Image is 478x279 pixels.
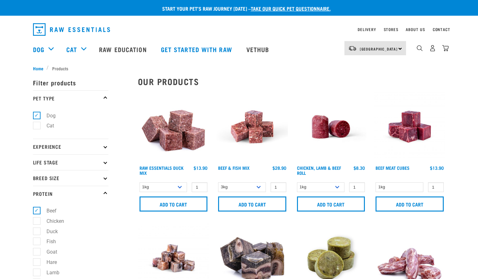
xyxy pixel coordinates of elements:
img: home-icon-1@2x.png [417,45,423,51]
img: van-moving.png [348,46,357,51]
label: Lamb [36,269,62,276]
p: Pet Type [33,90,108,106]
label: Duck [36,228,60,235]
input: Add to cart [297,196,365,212]
img: ?1041 RE Lamb Mix 01 [138,91,209,163]
label: Fish [36,238,58,245]
nav: breadcrumbs [33,65,445,72]
input: 1 [349,182,365,192]
p: Protein [33,186,108,201]
span: Home [33,65,43,72]
a: Delivery [358,28,376,30]
a: Stores [384,28,398,30]
label: Goat [36,248,60,256]
a: About Us [406,28,425,30]
a: Chicken, Lamb & Beef Roll [297,167,341,174]
p: Experience [33,139,108,154]
div: $28.90 [272,165,286,170]
div: $13.90 [430,165,444,170]
label: Chicken [36,217,67,225]
input: 1 [428,182,444,192]
a: Dog [33,45,44,54]
img: home-icon@2x.png [442,45,449,51]
a: Raw Education [93,37,154,62]
a: Beef & Fish Mix [218,167,250,169]
img: Beef Meat Cubes 1669 [374,91,445,163]
img: Beef Mackerel 1 [217,91,288,163]
div: $13.90 [194,165,207,170]
label: Dog [36,112,58,120]
label: Hare [36,258,59,266]
p: Filter products [33,75,108,90]
label: Beef [36,207,59,215]
img: Raw Essentials Logo [33,23,110,36]
p: Breed Size [33,170,108,186]
a: Beef Meat Cubes [376,167,409,169]
a: Cat [66,45,77,54]
nav: dropdown navigation [28,21,450,38]
img: Raw Essentials Chicken Lamb Beef Bulk Minced Raw Dog Food Roll Unwrapped [295,91,367,163]
img: user.png [429,45,436,51]
label: Cat [36,122,57,130]
span: [GEOGRAPHIC_DATA] [360,48,398,50]
a: Home [33,65,47,72]
h2: Our Products [138,77,445,86]
p: Life Stage [33,154,108,170]
input: Add to cart [376,196,444,212]
input: 1 [192,182,207,192]
div: $8.30 [354,165,365,170]
input: Add to cart [140,196,208,212]
a: Raw Essentials Duck Mix [140,167,184,174]
a: Contact [433,28,450,30]
a: Vethub [240,37,277,62]
a: take our quick pet questionnaire. [251,7,331,10]
input: Add to cart [218,196,286,212]
input: 1 [271,182,286,192]
a: Get started with Raw [155,37,240,62]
